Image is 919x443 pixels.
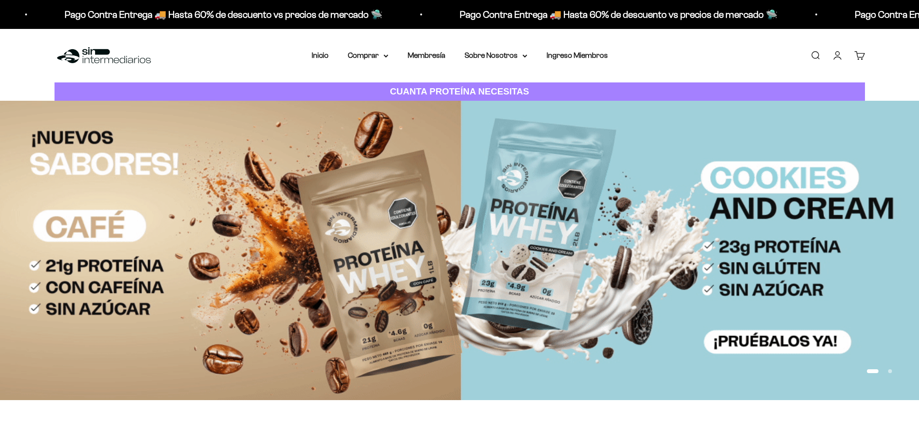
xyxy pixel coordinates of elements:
[55,82,865,101] a: CUANTA PROTEÍNA NECESITAS
[390,86,529,96] strong: CUANTA PROTEÍNA NECESITAS
[408,51,445,59] a: Membresía
[547,51,608,59] a: Ingreso Miembros
[453,7,771,22] p: Pago Contra Entrega 🚚 Hasta 60% de descuento vs precios de mercado 🛸
[465,49,527,62] summary: Sobre Nosotros
[348,49,388,62] summary: Comprar
[58,7,376,22] p: Pago Contra Entrega 🚚 Hasta 60% de descuento vs precios de mercado 🛸
[312,51,329,59] a: Inicio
